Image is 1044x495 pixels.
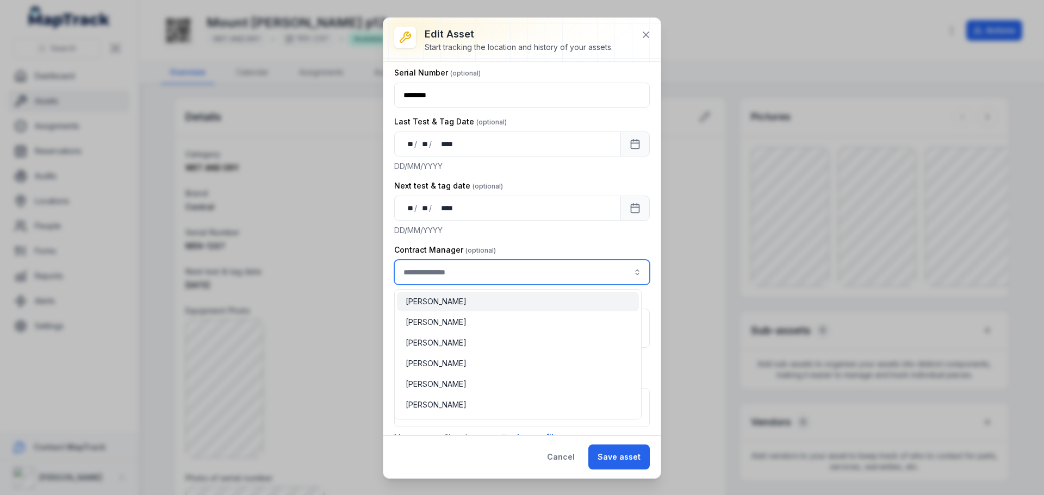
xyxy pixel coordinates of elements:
span: [PERSON_NAME] [406,296,467,307]
span: [PERSON_NAME] [406,358,467,369]
span: [PERSON_NAME] [406,399,467,410]
input: asset-edit:cf[3efdffd9-f055-49d9-9a65-0e9f08d77abc]-label [394,260,650,285]
span: [PERSON_NAME] [406,317,467,328]
span: [PERSON_NAME] [406,337,467,348]
span: [PERSON_NAME] [406,379,467,390]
